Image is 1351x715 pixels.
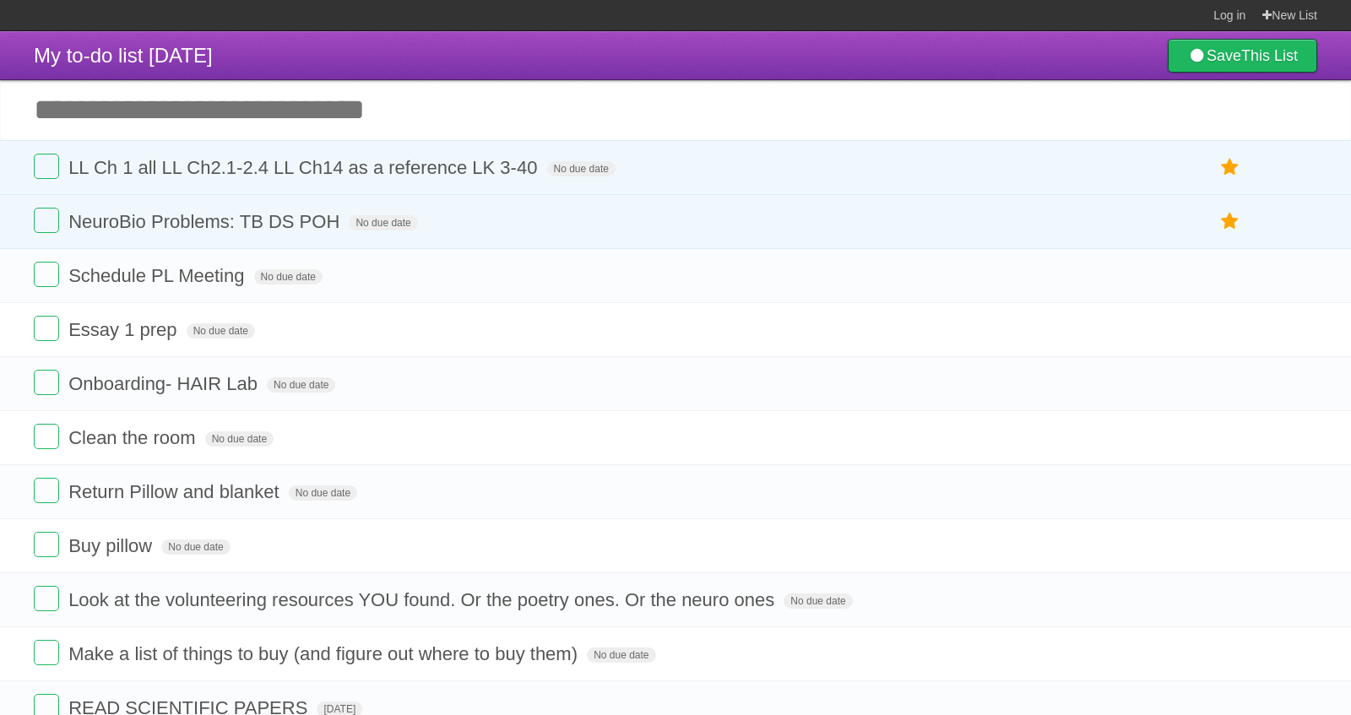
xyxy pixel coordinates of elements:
[205,431,274,447] span: No due date
[68,589,779,610] span: Look at the volunteering resources YOU found. Or the poetry ones. Or the neuro ones
[1241,47,1298,64] b: This List
[34,208,59,233] label: Done
[68,427,199,448] span: Clean the room
[34,640,59,665] label: Done
[34,262,59,287] label: Done
[68,643,582,664] span: Make a list of things to buy (and figure out where to buy them)
[68,211,344,232] span: NeuroBio Problems: TB DS POH
[587,647,655,663] span: No due date
[784,593,852,609] span: No due date
[349,215,417,230] span: No due date
[547,161,616,176] span: No due date
[289,485,357,501] span: No due date
[34,316,59,341] label: Done
[68,373,262,394] span: Onboarding- HAIR Lab
[68,157,541,178] span: LL Ch 1 all LL Ch2.1-2.4 LL Ch14 as a reference LK 3-40
[34,586,59,611] label: Done
[187,323,255,339] span: No due date
[34,532,59,557] label: Done
[68,265,248,286] span: Schedule PL Meeting
[254,269,323,284] span: No due date
[34,424,59,449] label: Done
[34,44,213,67] span: My to-do list [DATE]
[68,481,283,502] span: Return Pillow and blanket
[1168,39,1317,73] a: SaveThis List
[34,154,59,179] label: Done
[68,319,181,340] span: Essay 1 prep
[1214,208,1246,236] label: Star task
[34,370,59,395] label: Done
[68,535,156,556] span: Buy pillow
[34,478,59,503] label: Done
[161,539,230,555] span: No due date
[1214,154,1246,181] label: Star task
[267,377,335,393] span: No due date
